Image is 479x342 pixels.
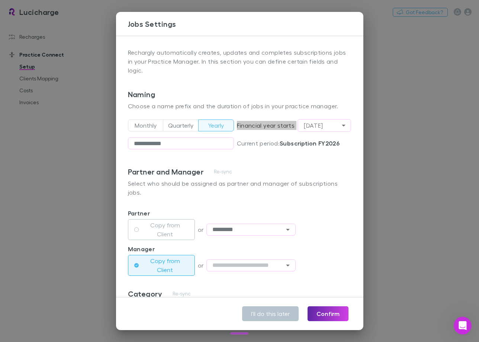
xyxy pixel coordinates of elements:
[308,306,348,321] button: Confirm
[128,289,163,298] h3: Category
[128,179,351,197] p: Select who should be assigned as partner and manager of subscriptions jobs.
[142,256,189,274] label: Copy from Client
[237,121,298,130] span: Financial year starts
[43,125,64,133] div: • 2h ago
[128,19,363,28] h3: Jobs Settings
[8,111,141,139] div: Profile image for RaiIf you still need assistance with anything, please let me know. Would you li...
[168,289,195,298] button: Re-sync
[118,251,130,256] span: Help
[283,260,293,271] button: Open
[242,306,299,321] button: I'll do this later
[15,199,125,207] div: How To Bulk Import Charges
[128,167,204,176] h3: Partner and Manager
[15,182,60,190] span: Search for help
[142,221,189,239] label: Copy from Client
[198,119,234,131] button: Yearly
[283,224,293,235] button: Open
[94,12,109,27] img: Profile image for Jazmin
[128,48,351,90] p: Rechargly automatically creates, updates and completes subscriptions jobs in your Practice Manage...
[128,102,351,111] p: Choose a name prefix and the duration of jobs in your practice manager.
[15,106,134,114] div: Recent message
[454,317,472,335] iframe: Intercom live chat
[11,210,138,231] div: Missing Client Email Addresses in [GEOGRAPHIC_DATA]
[128,90,155,99] h3: Naming
[11,178,138,193] button: Search for help
[108,12,123,27] img: Profile image for Alex
[99,232,149,262] button: Help
[298,119,350,131] div: [DATE]
[62,251,87,256] span: Messages
[15,118,30,132] img: Profile image for Rai
[128,209,351,218] p: Partner
[280,140,340,147] strong: Subscription FY2026
[128,12,141,25] div: Close
[198,261,207,270] p: or
[7,100,141,139] div: Recent messageProfile image for RaiIf you still need assistance with anything, please let me know...
[15,157,125,165] div: AI Agent and team can help
[128,119,164,131] button: Monthly
[15,53,134,78] p: Hi [PERSON_NAME] 👋
[209,167,237,176] button: Re-sync
[163,119,199,131] button: Quarterly
[15,149,125,157] div: Ask a question
[16,251,33,256] span: Home
[128,255,195,276] button: Copy from Client
[128,219,195,240] button: Copy from Client
[15,213,125,228] div: Missing Client Email Addresses in [GEOGRAPHIC_DATA]
[7,143,141,171] div: Ask a questionAI Agent and team can help
[15,78,134,91] p: How can I help?
[237,139,340,148] p: Current period:
[128,244,351,253] p: Manager
[33,125,41,133] div: Rai
[49,232,99,262] button: Messages
[33,118,391,124] span: If you still need assistance with anything, please let me know. Would you like to share more deta...
[15,14,55,26] img: logo
[11,196,138,210] div: How To Bulk Import Charges
[198,225,207,234] p: or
